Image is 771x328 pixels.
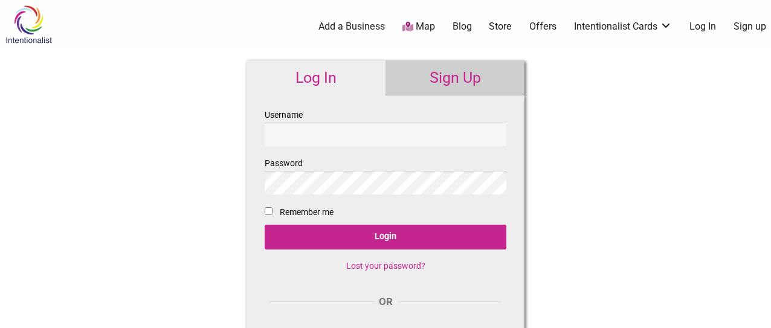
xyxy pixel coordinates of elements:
[265,123,506,146] input: Username
[385,60,524,95] a: Sign Up
[265,294,506,310] div: OR
[265,108,506,146] label: Username
[318,20,385,33] a: Add a Business
[265,156,506,195] label: Password
[529,20,556,33] a: Offers
[453,20,472,33] a: Blog
[280,205,334,220] label: Remember me
[402,20,435,34] a: Map
[265,225,506,249] input: Login
[489,20,512,33] a: Store
[734,20,766,33] a: Sign up
[265,171,506,195] input: Password
[247,60,385,95] a: Log In
[346,261,425,271] a: Lost your password?
[574,20,672,33] a: Intentionalist Cards
[689,20,716,33] a: Log In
